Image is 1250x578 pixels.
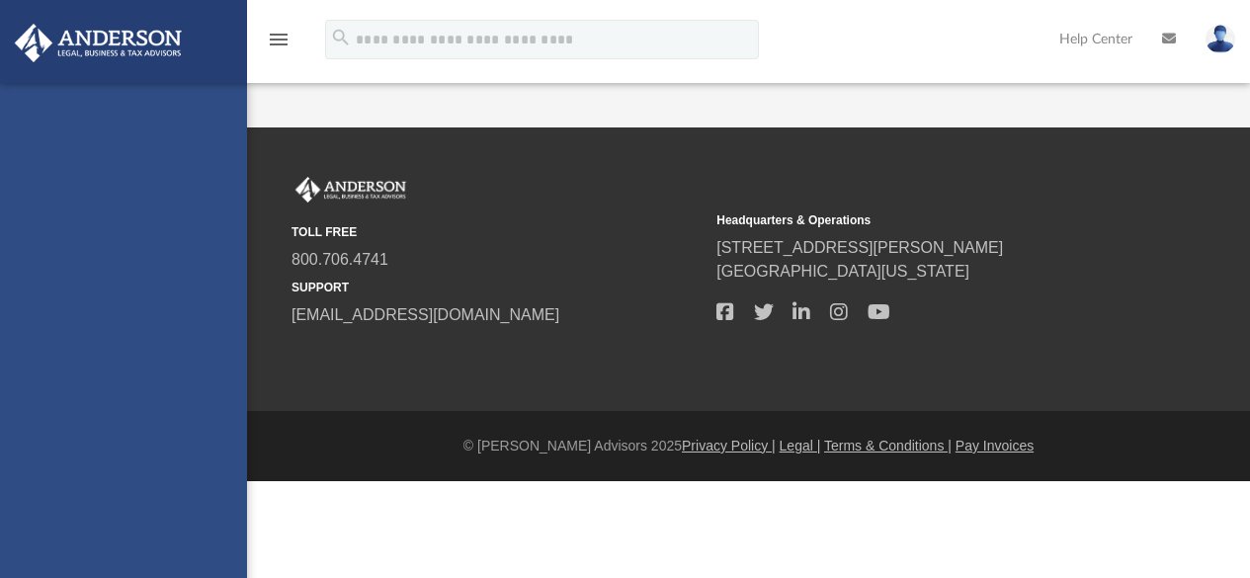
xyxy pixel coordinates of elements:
[956,438,1034,454] a: Pay Invoices
[682,438,776,454] a: Privacy Policy |
[292,279,703,296] small: SUPPORT
[267,38,291,51] a: menu
[780,438,821,454] a: Legal |
[247,436,1250,456] div: © [PERSON_NAME] Advisors 2025
[292,223,703,241] small: TOLL FREE
[9,24,188,62] img: Anderson Advisors Platinum Portal
[716,239,1003,256] a: [STREET_ADDRESS][PERSON_NAME]
[292,177,410,203] img: Anderson Advisors Platinum Portal
[292,251,388,268] a: 800.706.4741
[824,438,952,454] a: Terms & Conditions |
[330,27,352,48] i: search
[267,28,291,51] i: menu
[292,306,559,323] a: [EMAIL_ADDRESS][DOMAIN_NAME]
[716,263,969,280] a: [GEOGRAPHIC_DATA][US_STATE]
[1206,25,1235,53] img: User Pic
[716,211,1127,229] small: Headquarters & Operations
